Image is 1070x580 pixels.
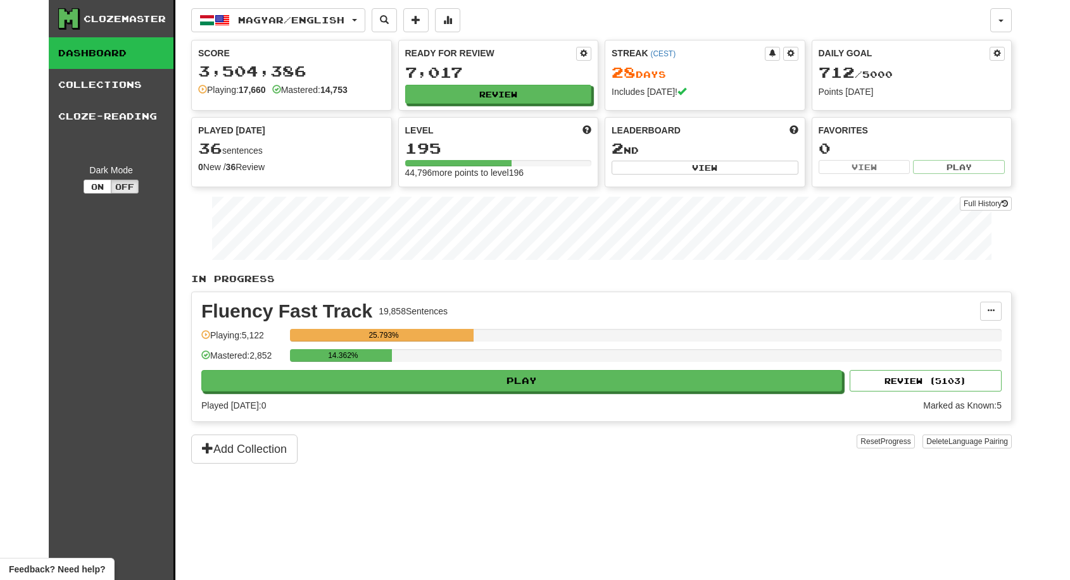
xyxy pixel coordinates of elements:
[198,162,203,172] strong: 0
[819,63,855,81] span: 712
[960,197,1012,211] a: Full History
[49,101,173,132] a: Cloze-Reading
[819,140,1005,156] div: 0
[913,160,1005,174] button: Play
[612,124,681,137] span: Leaderboard
[612,65,798,81] div: Day s
[650,49,676,58] a: (CEST)
[881,437,911,446] span: Progress
[198,161,385,173] div: New / Review
[198,83,266,96] div: Playing:
[405,124,434,137] span: Level
[191,435,298,464] button: Add Collection
[857,435,914,448] button: ResetProgress
[111,180,139,194] button: Off
[272,83,348,96] div: Mastered:
[191,273,1012,285] p: In Progress
[582,124,591,137] span: Score more points to level up
[405,47,577,59] div: Ready for Review
[405,85,592,104] button: Review
[320,85,348,95] strong: 14,753
[819,85,1005,98] div: Points [DATE]
[294,349,392,362] div: 14.362%
[226,162,236,172] strong: 36
[948,437,1008,446] span: Language Pairing
[201,349,284,370] div: Mastered: 2,852
[612,63,636,81] span: 28
[239,85,266,95] strong: 17,660
[923,399,1002,412] div: Marked as Known: 5
[819,69,893,80] span: / 5000
[612,139,624,157] span: 2
[201,400,266,410] span: Played [DATE]: 0
[58,164,164,176] div: Dark Mode
[819,160,910,174] button: View
[198,139,222,157] span: 36
[198,124,265,137] span: Played [DATE]
[612,140,798,157] div: nd
[850,370,1002,392] button: Review (5103)
[49,37,173,69] a: Dashboard
[379,305,448,318] div: 19,858 Sentences
[405,140,592,156] div: 195
[294,329,474,342] div: 25.793%
[238,15,344,25] span: Magyar / English
[84,180,111,194] button: On
[922,435,1012,448] button: DeleteLanguage Pairing
[435,8,460,32] button: More stats
[403,8,429,32] button: Add sentence to collection
[612,47,765,59] div: Streak
[790,124,798,137] span: This week in points, UTC
[405,65,592,80] div: 7,017
[612,161,798,175] button: View
[612,85,798,98] div: Includes [DATE]!
[201,302,372,321] div: Fluency Fast Track
[84,13,166,25] div: Clozemaster
[191,8,365,32] button: Magyar/English
[198,140,385,157] div: sentences
[405,166,592,179] div: 44,796 more points to level 196
[9,563,105,576] span: Open feedback widget
[198,63,385,79] div: 3,504,386
[372,8,397,32] button: Search sentences
[198,47,385,59] div: Score
[819,47,990,61] div: Daily Goal
[819,124,1005,137] div: Favorites
[201,370,842,392] button: Play
[49,69,173,101] a: Collections
[201,329,284,350] div: Playing: 5,122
